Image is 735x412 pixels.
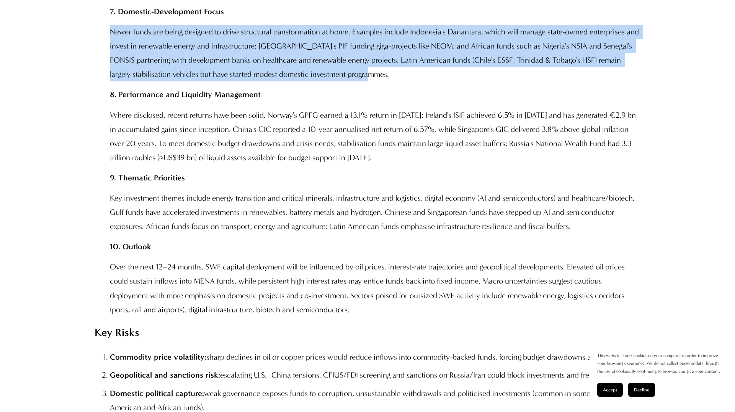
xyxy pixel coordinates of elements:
strong: 8. Performance and Liquidity Management [110,90,261,99]
strong: Commodity price volatility: [110,352,206,362]
span: Accept [603,387,617,393]
p: Key investment themes include energy transition and critical minerals, infrastructure and logisti... [110,191,640,234]
p: sharp declines in oil or copper prices would reduce inflows into commodity-backed funds, forcing ... [110,350,640,364]
p: escalating U.S.–China tensions, CFIUS/FDI screening and sanctions on Russia/Iran could block inve... [110,368,640,382]
p: This website stores cookies on your computer in order to improve your browsing experience. We do ... [597,352,720,376]
strong: 9. Thematic Priorities [110,173,185,182]
section: Cookie banner [590,344,727,405]
button: Decline [628,383,655,397]
p: Newer funds are being designed to drive structural transformation at home. Examples include Indon... [110,25,640,81]
strong: 10. Outlook [110,242,151,251]
strong: Domestic political capture: [110,389,204,398]
span: Decline [634,387,649,393]
button: Accept [597,383,623,397]
p: Where disclosed, recent returns have been solid. Norway's GPFG earned a 13.1% return in [DATE]; I... [110,108,640,165]
strong: Geopolitical and sanctions risk: [110,370,220,380]
strong: Key Risks [95,326,139,339]
p: Over the next 12–24 months, SWF capital deployment will be influenced by oil prices, interest-rat... [110,260,640,316]
strong: 7. Domestic-Development Focus [110,7,224,16]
